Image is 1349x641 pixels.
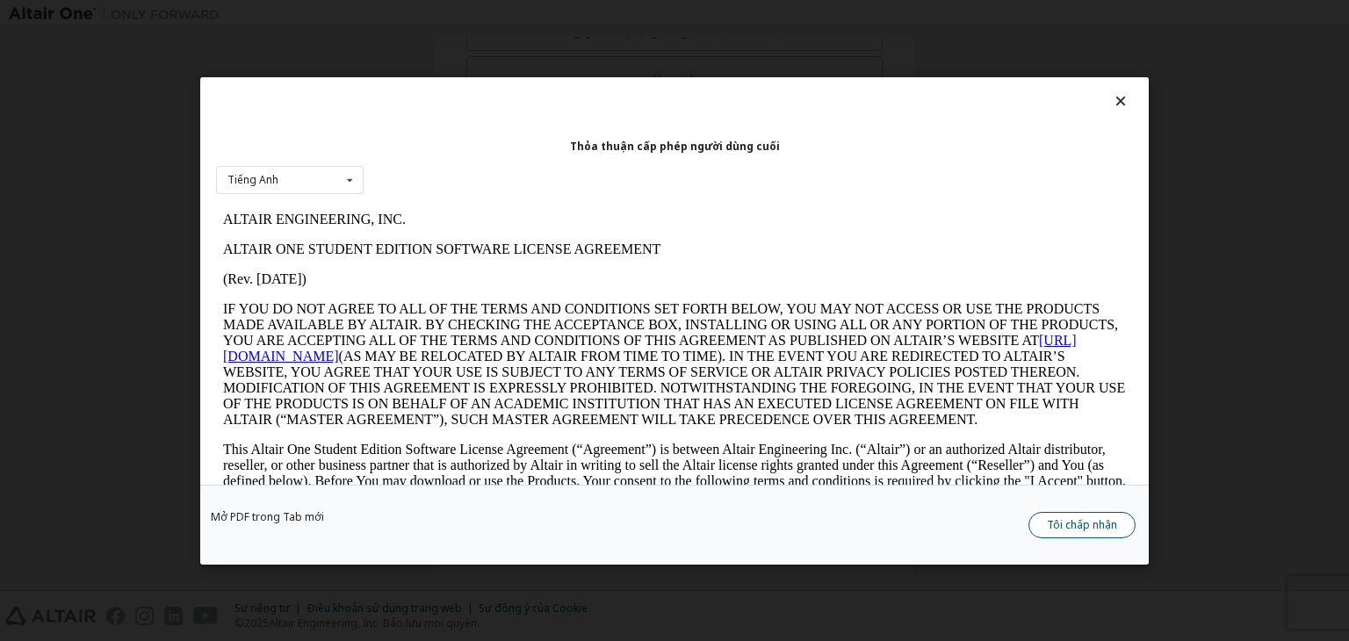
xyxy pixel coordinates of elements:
[227,172,278,187] font: Tiếng Anh
[211,512,324,522] a: Mở PDF trong Tab mới
[7,37,910,53] p: ALTAIR ONE STUDENT EDITION SOFTWARE LICENSE AGREEMENT
[7,67,910,83] p: (Rev. [DATE])
[1028,512,1136,538] button: Tôi chấp nhận
[7,237,910,300] p: This Altair One Student Edition Software License Agreement (“Agreement”) is between Altair Engine...
[7,128,861,159] a: [URL][DOMAIN_NAME]
[7,97,910,223] p: IF YOU DO NOT AGREE TO ALL OF THE TERMS AND CONDITIONS SET FORTH BELOW, YOU MAY NOT ACCESS OR USE...
[570,138,780,153] font: Thỏa thuận cấp phép người dùng cuối
[7,7,910,23] p: ALTAIR ENGINEERING, INC.
[211,509,324,524] font: Mở PDF trong Tab mới
[1047,517,1117,532] font: Tôi chấp nhận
